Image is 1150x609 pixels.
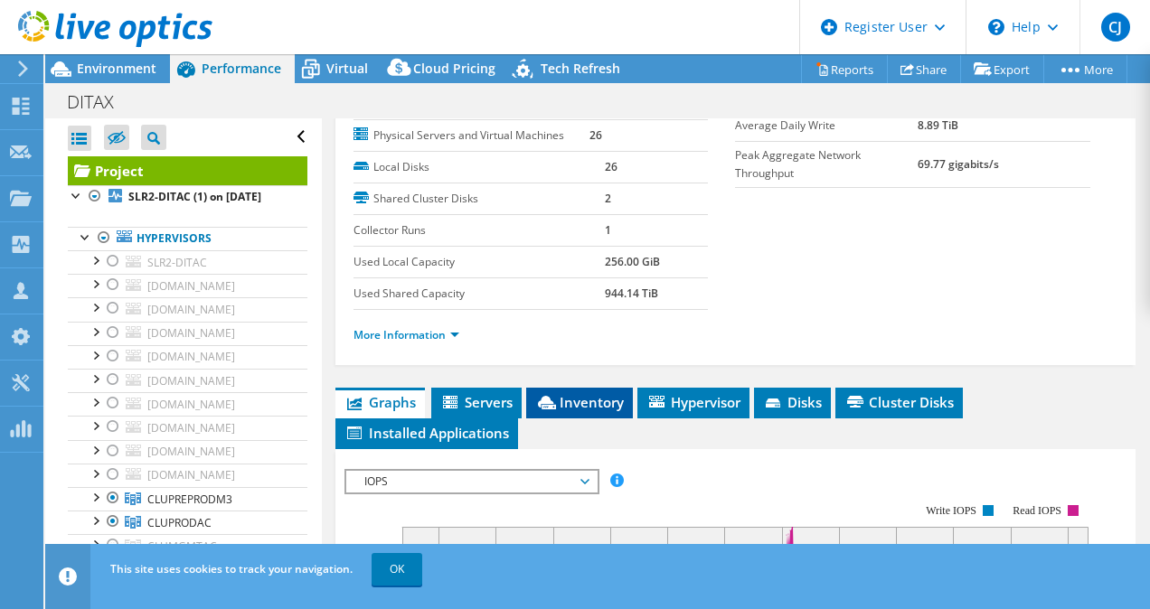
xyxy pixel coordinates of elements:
[147,255,207,270] span: SLR2-DITAC
[735,117,918,135] label: Average Daily Write
[589,127,602,143] b: 26
[646,393,740,411] span: Hypervisor
[68,156,307,185] a: Project
[147,444,235,459] span: [DOMAIN_NAME]
[1043,55,1127,83] a: More
[147,539,217,554] span: CLUMGMTAC
[605,159,617,174] b: 26
[147,349,235,364] span: [DOMAIN_NAME]
[68,534,307,557] a: CLUMGMTAC
[68,185,307,209] a: SLR2-DITAC (1) on [DATE]
[68,464,307,487] a: [DOMAIN_NAME]
[68,416,307,439] a: [DOMAIN_NAME]
[68,487,307,511] a: CLUPREPRODM3
[535,393,624,411] span: Inventory
[68,511,307,534] a: CLUPRODAC
[344,393,416,411] span: Graphs
[68,440,307,464] a: [DOMAIN_NAME]
[147,278,235,294] span: [DOMAIN_NAME]
[353,126,589,145] label: Physical Servers and Virtual Machines
[147,515,212,530] span: CLUPRODAC
[68,392,307,416] a: [DOMAIN_NAME]
[353,253,605,271] label: Used Local Capacity
[413,60,495,77] span: Cloud Pricing
[353,221,605,239] label: Collector Runs
[68,274,307,297] a: [DOMAIN_NAME]
[147,467,235,483] span: [DOMAIN_NAME]
[988,19,1004,35] svg: \n
[1101,13,1130,42] span: CJ
[59,92,142,112] h1: DITAX
[68,250,307,274] a: SLR2-DITAC
[355,471,588,492] span: IOPS
[68,345,307,369] a: [DOMAIN_NAME]
[541,60,620,77] span: Tech Refresh
[440,393,513,411] span: Servers
[128,189,261,204] b: SLR2-DITAC (1) on [DATE]
[605,254,660,269] b: 256.00 GiB
[605,222,611,238] b: 1
[326,60,368,77] span: Virtual
[147,302,235,317] span: [DOMAIN_NAME]
[926,504,976,517] text: Write IOPS
[1013,504,1061,517] text: Read IOPS
[353,158,605,176] label: Local Disks
[147,325,235,341] span: [DOMAIN_NAME]
[353,285,605,303] label: Used Shared Capacity
[918,156,999,172] b: 69.77 gigabits/s
[918,117,958,133] b: 8.89 TiB
[735,146,918,183] label: Peak Aggregate Network Throughput
[763,393,822,411] span: Disks
[147,373,235,389] span: [DOMAIN_NAME]
[844,393,954,411] span: Cluster Disks
[605,191,611,206] b: 2
[344,424,509,442] span: Installed Applications
[147,492,232,507] span: CLUPREPRODM3
[372,553,422,586] a: OK
[353,327,459,342] a: More Information
[147,397,235,412] span: [DOMAIN_NAME]
[202,60,281,77] span: Performance
[68,322,307,345] a: [DOMAIN_NAME]
[110,561,353,576] span: This site uses cookies to track your navigation.
[68,369,307,392] a: [DOMAIN_NAME]
[68,297,307,321] a: [DOMAIN_NAME]
[353,190,605,208] label: Shared Cluster Disks
[147,420,235,436] span: [DOMAIN_NAME]
[801,55,888,83] a: Reports
[605,286,658,301] b: 944.14 TiB
[68,227,307,250] a: Hypervisors
[887,55,961,83] a: Share
[77,60,156,77] span: Environment
[960,55,1044,83] a: Export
